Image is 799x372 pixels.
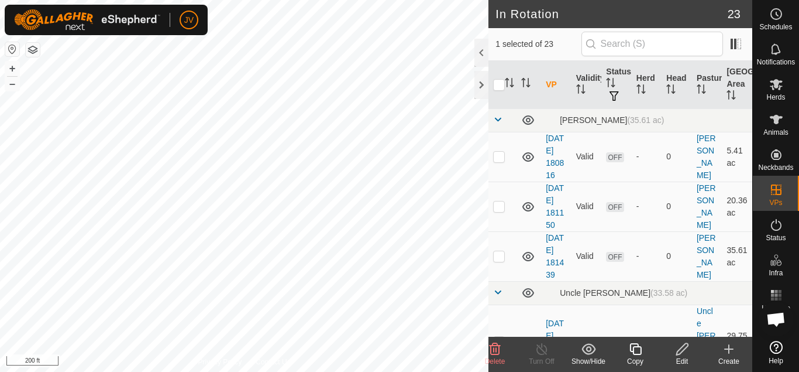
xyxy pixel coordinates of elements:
div: Show/Hide [565,356,612,367]
p-sorticon: Activate to sort [505,80,514,89]
p-sorticon: Activate to sort [576,86,586,95]
th: [GEOGRAPHIC_DATA] Area [722,61,752,109]
span: (33.58 ac) [650,288,687,298]
div: Create [705,356,752,367]
th: Head [662,61,692,109]
input: Search (S) [581,32,723,56]
th: VP [541,61,571,109]
span: JV [184,14,194,26]
span: Heatmap [762,305,790,312]
div: Uncle [PERSON_NAME] [546,288,687,298]
a: [DATE] 181150 [546,183,564,230]
a: [PERSON_NAME] [697,134,716,180]
td: 0 [662,182,692,231]
span: VPs [769,199,782,206]
img: Gallagher Logo [14,9,160,30]
div: Edit [659,356,705,367]
span: Herds [766,94,785,101]
p-sorticon: Activate to sort [521,80,531,89]
div: Open chat [759,302,794,337]
div: - [636,200,657,213]
div: Turn Off [518,356,565,367]
span: OFF [606,202,624,212]
span: Animals [763,129,788,136]
p-sorticon: Activate to sort [726,92,736,101]
span: (35.61 ac) [627,115,664,125]
button: Map Layers [26,43,40,57]
th: Herd [632,61,662,109]
div: - [636,336,657,348]
a: Privacy Policy [198,357,242,367]
p-sorticon: Activate to sort [636,86,646,95]
span: Help [769,357,783,364]
span: Neckbands [758,164,793,171]
p-sorticon: Activate to sort [606,80,615,89]
td: 35.61 ac [722,231,752,281]
td: Valid [571,132,602,182]
span: 1 selected of 23 [495,38,581,50]
button: – [5,77,19,91]
td: Valid [571,231,602,281]
th: Validity [571,61,602,109]
button: + [5,62,19,76]
span: 23 [728,5,741,23]
a: Contact Us [256,357,290,367]
span: Delete [485,357,505,366]
a: [DATE] 070151 [546,319,564,365]
td: 5.41 ac [722,132,752,182]
a: Help [753,336,799,369]
button: Reset Map [5,42,19,56]
h2: In Rotation [495,7,728,21]
td: 0 [662,231,692,281]
div: - [636,151,657,163]
a: [DATE] 181439 [546,233,564,279]
span: OFF [606,152,624,162]
a: [PERSON_NAME] [697,233,716,279]
td: 20.36 ac [722,182,752,231]
td: Valid [571,182,602,231]
td: 0 [662,132,692,182]
th: Status [601,61,632,109]
div: Copy [612,356,659,367]
span: OFF [606,252,624,262]
a: [DATE] 180816 [546,134,564,180]
span: Infra [769,269,783,277]
span: Schedules [759,23,792,30]
p-sorticon: Activate to sort [666,86,676,95]
p-sorticon: Activate to sort [697,86,706,95]
a: [PERSON_NAME] [697,183,716,230]
div: - [636,250,657,262]
th: Pasture [692,61,722,109]
div: [PERSON_NAME] [546,115,664,125]
span: Status [766,234,786,241]
span: Notifications [757,59,795,66]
